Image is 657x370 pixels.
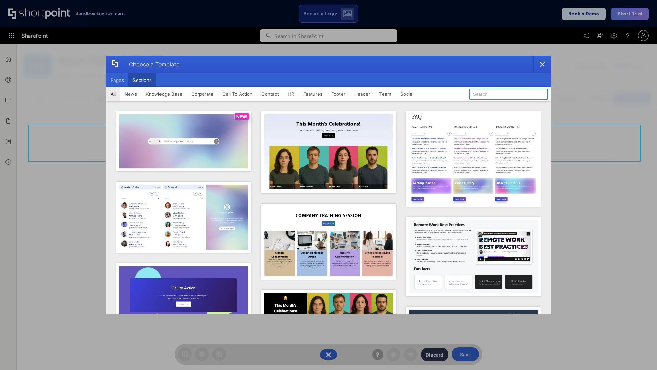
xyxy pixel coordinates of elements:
[187,87,218,101] button: Corporate
[283,87,299,101] button: HR
[236,114,247,119] p: NEW!
[124,56,179,73] div: Choose a Template
[469,89,548,100] input: Search
[128,73,156,87] button: Sections
[623,337,657,370] iframe: Chat Widget
[350,87,375,101] button: Header
[375,87,396,101] button: Team
[218,87,257,101] button: Call To Action
[257,87,283,101] button: Contact
[120,87,141,101] button: News
[396,87,418,101] button: Social
[106,73,128,87] button: Pages
[327,87,350,101] button: Footer
[141,87,187,101] button: Knowledge Base
[106,56,551,314] div: template selector
[106,87,120,101] button: All
[299,87,327,101] button: Features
